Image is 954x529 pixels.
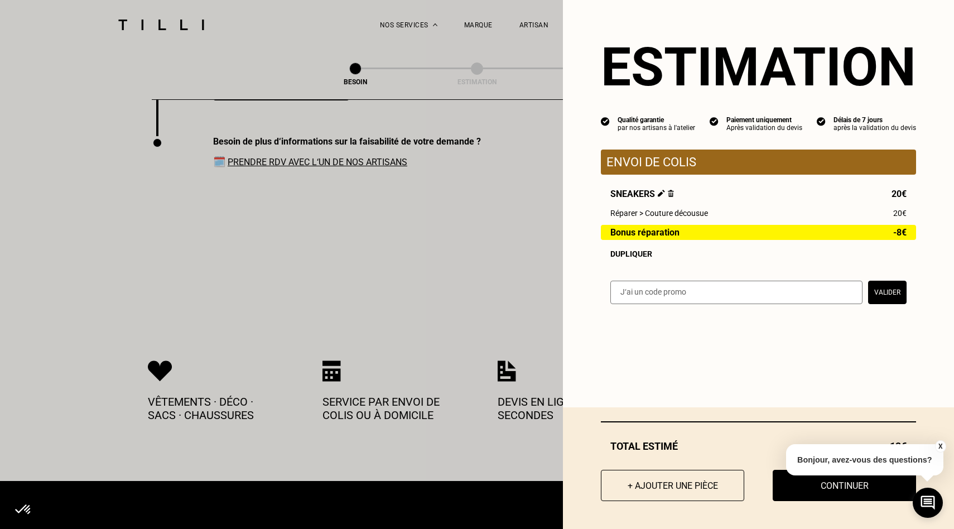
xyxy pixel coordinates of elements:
[892,189,907,199] span: 20€
[773,470,916,501] button: Continuer
[817,116,826,126] img: icon list info
[868,281,907,304] button: Valider
[786,444,943,475] p: Bonjour, avez-vous des questions?
[934,440,946,453] button: X
[610,281,863,304] input: J‘ai un code promo
[726,124,802,132] div: Après validation du devis
[610,189,674,199] span: Sneakers
[601,36,916,98] section: Estimation
[610,228,680,237] span: Bonus réparation
[833,124,916,132] div: après la validation du devis
[893,209,907,218] span: 20€
[618,124,695,132] div: par nos artisans à l'atelier
[726,116,802,124] div: Paiement uniquement
[610,209,708,218] span: Réparer > Couture décousue
[610,249,907,258] div: Dupliquer
[668,190,674,197] img: Supprimer
[601,116,610,126] img: icon list info
[601,440,916,452] div: Total estimé
[658,190,665,197] img: Éditer
[618,116,695,124] div: Qualité garantie
[601,470,744,501] button: + Ajouter une pièce
[893,228,907,237] span: -8€
[606,155,910,169] p: Envoi de colis
[710,116,719,126] img: icon list info
[833,116,916,124] div: Délais de 7 jours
